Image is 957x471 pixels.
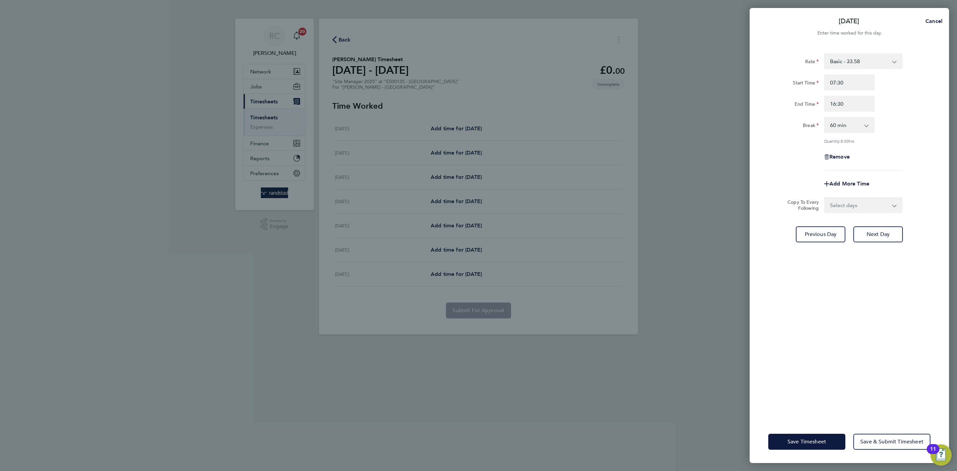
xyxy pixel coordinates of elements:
label: Start Time [793,80,819,88]
button: Remove [824,154,850,160]
span: Remove [829,154,850,160]
label: End Time [795,101,819,109]
label: Break [803,122,819,130]
button: Open Resource Center, 11 new notifications [930,444,952,466]
label: Copy To Every Following [782,199,819,211]
button: Save Timesheet [768,434,845,450]
span: Add More Time [829,180,869,187]
span: Previous Day [805,231,837,238]
button: Next Day [853,226,903,242]
button: Save & Submit Timesheet [853,434,930,450]
span: 8.00 [841,138,849,144]
span: Next Day [867,231,890,238]
p: [DATE] [839,17,859,26]
span: Cancel [923,18,942,24]
span: Save Timesheet [788,438,826,445]
span: Save & Submit Timesheet [860,438,923,445]
button: Add More Time [824,181,869,186]
div: Quantity: hrs [824,138,903,144]
label: Rate [805,59,819,66]
button: Previous Day [796,226,845,242]
input: E.g. 08:00 [824,74,875,90]
button: Cancel [915,15,949,28]
div: 11 [930,449,936,458]
div: Enter time worked for this day. [750,29,949,37]
input: E.g. 18:00 [824,96,875,112]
